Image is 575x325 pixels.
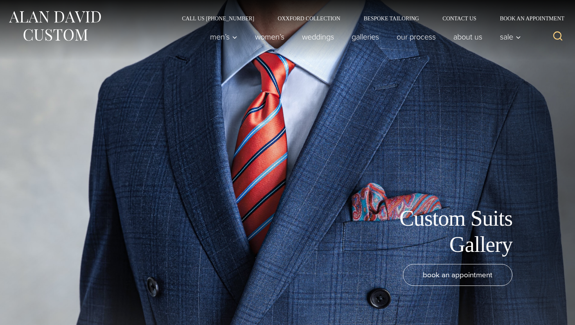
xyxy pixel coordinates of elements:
[293,29,343,45] a: weddings
[343,29,388,45] a: Galleries
[500,33,521,41] span: Sale
[445,29,491,45] a: About Us
[170,16,266,21] a: Call Us [PHONE_NUMBER]
[246,29,293,45] a: Women’s
[266,16,352,21] a: Oxxford Collection
[201,29,525,45] nav: Primary Navigation
[210,33,237,41] span: Men’s
[548,27,567,46] button: View Search Form
[336,205,512,258] h1: Custom Suits Gallery
[431,16,488,21] a: Contact Us
[170,16,567,21] nav: Secondary Navigation
[488,16,567,21] a: Book an Appointment
[8,9,102,43] img: Alan David Custom
[388,29,445,45] a: Our Process
[403,264,512,286] a: book an appointment
[423,269,492,280] span: book an appointment
[352,16,431,21] a: Bespoke Tailoring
